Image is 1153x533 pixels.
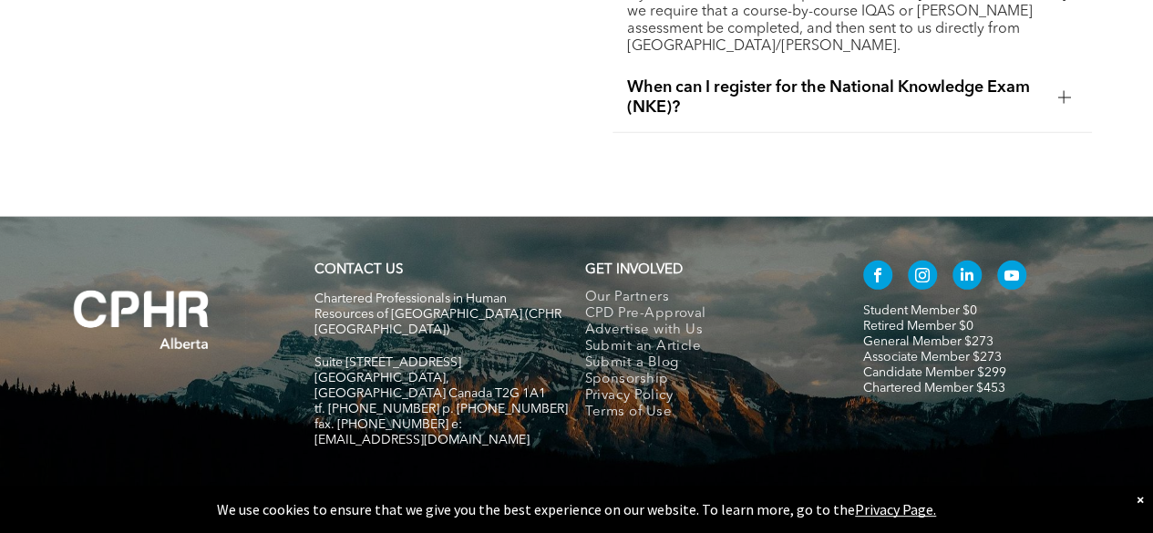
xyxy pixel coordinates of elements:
[584,355,825,372] a: Submit a Blog
[627,77,1044,118] span: When can I register for the National Knowledge Exam (NKE)?
[863,382,1005,395] a: Chartered Member $453
[863,351,1002,364] a: Associate Member $273
[863,366,1006,379] a: Candidate Member $299
[952,261,982,294] a: linkedin
[1137,490,1144,508] div: Dismiss notification
[584,263,682,277] span: GET INVOLVED
[314,403,568,415] span: tf. [PHONE_NUMBER] p. [PHONE_NUMBER]
[863,320,973,333] a: Retired Member $0
[855,500,936,518] a: Privacy Page.
[314,263,403,277] a: CONTACT US
[584,339,825,355] a: Submit an Article
[314,372,546,400] span: [GEOGRAPHIC_DATA], [GEOGRAPHIC_DATA] Canada T2G 1A1
[584,306,825,323] a: CPD Pre-Approval
[863,261,892,294] a: facebook
[314,292,561,336] span: Chartered Professionals in Human Resources of [GEOGRAPHIC_DATA] (CPHR [GEOGRAPHIC_DATA])
[584,405,825,421] a: Terms of Use
[584,388,825,405] a: Privacy Policy
[863,335,993,348] a: General Member $273
[997,261,1026,294] a: youtube
[584,323,825,339] a: Advertise with Us
[314,356,461,369] span: Suite [STREET_ADDRESS]
[584,290,825,306] a: Our Partners
[908,261,937,294] a: instagram
[863,304,977,317] a: Student Member $0
[314,418,530,446] span: fax. [PHONE_NUMBER] e:[EMAIL_ADDRESS][DOMAIN_NAME]
[36,253,246,386] img: A white background with a few lines on it
[584,372,825,388] a: Sponsorship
